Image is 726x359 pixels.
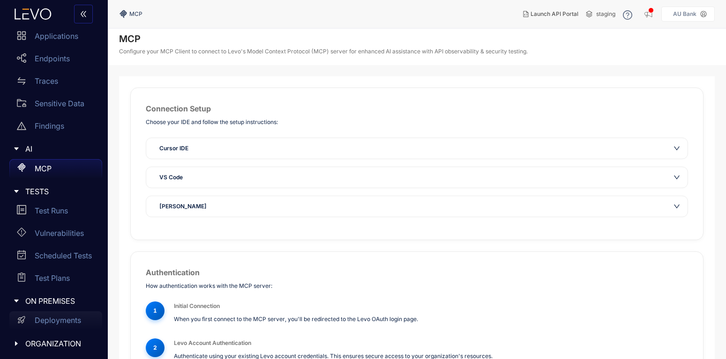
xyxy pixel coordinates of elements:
[25,187,95,196] span: TESTS
[146,301,165,320] div: 1
[146,267,688,278] h2: Authentication
[13,146,20,152] span: caret-right
[9,159,102,182] a: MCP
[13,188,20,195] span: caret-right
[596,11,615,17] span: staging
[9,311,102,334] a: Deployments
[174,338,688,348] h3: Levo Account Authentication
[25,297,95,305] span: ON PREMISES
[174,301,688,311] h3: Initial Connection
[35,122,64,130] p: Findings
[9,94,102,117] a: Sensitive Data
[35,54,70,63] p: Endpoints
[146,282,688,290] p: How authentication works with the MCP server:
[74,5,93,23] button: double-left
[35,99,84,108] p: Sensitive Data
[159,144,188,153] span: Cursor IDE
[25,339,95,348] span: ORGANIZATION
[9,224,102,246] a: Vulnerabilities
[674,145,680,152] span: down
[146,103,688,114] h2: Connection Setup
[9,201,102,224] a: Test Runs
[159,202,207,211] span: [PERSON_NAME]
[119,48,528,55] p: Configure your MCP Client to connect to Levo's Model Context Protocol (MCP) server for enhanced A...
[35,32,78,40] p: Applications
[35,274,70,282] p: Test Plans
[35,251,92,260] p: Scheduled Tests
[674,203,680,210] span: down
[35,77,58,85] p: Traces
[17,121,26,131] span: warning
[9,72,102,94] a: Traces
[13,298,20,304] span: caret-right
[119,33,528,44] h4: MCP
[146,338,165,357] div: 2
[9,27,102,49] a: Applications
[13,340,20,347] span: caret-right
[35,206,68,215] p: Test Runs
[516,7,586,22] button: Launch API Portal
[6,182,102,201] div: TESTS
[9,49,102,72] a: Endpoints
[531,11,578,17] span: Launch API Portal
[674,174,680,181] span: down
[25,145,95,153] span: AI
[35,164,52,173] p: MCP
[6,291,102,311] div: ON PREMISES
[6,139,102,159] div: AI
[35,316,81,324] p: Deployments
[129,11,142,17] span: MCP
[9,246,102,269] a: Scheduled Tests
[146,118,688,126] p: Choose your IDE and follow the setup instructions:
[9,117,102,139] a: Findings
[673,11,696,17] p: AU Bank
[174,315,688,323] p: When you first connect to the MCP server, you'll be redirected to the Levo OAuth login page.
[6,334,102,353] div: ORGANIZATION
[35,229,84,237] p: Vulnerabilities
[159,173,183,182] span: VS Code
[9,269,102,291] a: Test Plans
[80,10,87,19] span: double-left
[17,76,26,86] span: swap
